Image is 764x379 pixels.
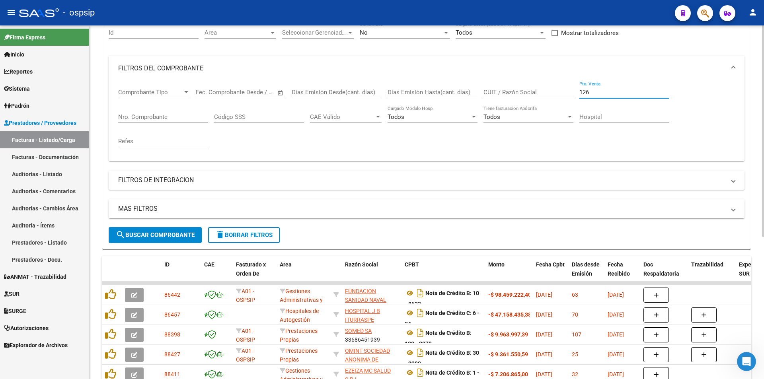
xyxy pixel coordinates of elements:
button: Borrar Filtros [208,227,280,243]
span: Prestaciones Propias [280,348,318,363]
span: A01 - OSPSIP [236,348,255,363]
mat-expansion-panel-header: FILTROS DE INTEGRACION [109,171,745,190]
span: Reportes [4,67,33,76]
span: CPBT [405,261,419,268]
span: CAE Válido [310,113,374,121]
span: 32 [572,371,578,377]
span: FUNDACION SANIDAD NAVAL ARGENTINA [345,288,386,313]
span: Padrón [4,101,29,110]
datatable-header-cell: Fecha Cpbt [533,256,569,291]
span: 63 [572,292,578,298]
div: 30660716757 [345,307,398,323]
span: SUR [4,290,19,298]
span: Explorador de Archivos [4,341,68,350]
input: Fecha inicio [196,89,228,96]
span: 25 [572,351,578,358]
span: Buscar Comprobante [116,231,195,239]
span: Prestaciones Propias [280,328,318,343]
span: Todos [483,113,500,121]
span: Días desde Emisión [572,261,600,277]
span: 88398 [164,331,180,338]
datatable-header-cell: Monto [485,256,533,291]
span: 88411 [164,371,180,377]
span: Razón Social [345,261,378,268]
i: Descargar documento [415,307,425,319]
span: 86457 [164,311,180,318]
div: FILTROS DEL COMPROBANTE [109,81,745,161]
strong: -$ 7.206.865,00 [488,371,528,377]
span: Area [280,261,292,268]
strong: Nota de Crédito C: 6 - 24 [405,310,479,327]
span: 88427 [164,351,180,358]
datatable-header-cell: Fecha Recibido [604,256,640,291]
span: Inicio [4,50,24,59]
span: Todos [456,29,472,36]
i: Descargar documento [415,366,425,379]
span: Facturado x Orden De [236,261,266,277]
span: SOMED SA [345,328,372,334]
span: [DATE] [608,292,624,298]
mat-icon: menu [6,8,16,17]
span: Mostrar totalizadores [561,28,619,38]
span: - ospsip [63,4,95,21]
input: Fecha fin [235,89,274,96]
mat-panel-title: FILTROS DE INTEGRACION [118,176,725,185]
span: 107 [572,331,581,338]
mat-icon: search [116,230,125,239]
span: A01 - OSPSIP [236,288,255,303]
datatable-header-cell: CPBT [401,256,485,291]
datatable-header-cell: Facturado x Orden De [233,256,277,291]
i: Descargar documento [415,346,425,359]
mat-icon: delete [215,230,225,239]
span: Comprobante Tipo [118,89,183,96]
span: Autorizaciones [4,324,49,332]
span: [DATE] [608,331,624,338]
span: 70 [572,311,578,318]
span: [DATE] [536,351,552,358]
mat-icon: person [748,8,758,17]
span: ID [164,261,170,268]
datatable-header-cell: ID [161,256,201,291]
span: [DATE] [536,292,552,298]
iframe: Intercom live chat [737,352,756,371]
button: Open calendar [276,88,285,97]
span: [DATE] [608,311,624,318]
span: HOSPITAL J B ITURRASPE [345,308,380,323]
span: No [360,29,368,36]
mat-expansion-panel-header: MAS FILTROS [109,199,745,218]
mat-panel-title: MAS FILTROS [118,204,725,213]
span: Doc Respaldatoria [643,261,679,277]
span: Fecha Recibido [608,261,630,277]
span: OMINT SOCIEDAD ANONIMA DE SERVICIOS [345,348,390,372]
span: Area [205,29,269,36]
mat-panel-title: FILTROS DEL COMPROBANTE [118,64,725,73]
strong: -$ 9.963.997,39 [488,331,528,338]
span: Seleccionar Gerenciador [282,29,347,36]
strong: -$ 47.158.435,38 [488,311,531,318]
span: 86442 [164,292,180,298]
i: Descargar documento [415,287,425,299]
button: Buscar Comprobante [109,227,202,243]
strong: -$ 9.361.550,59 [488,351,528,358]
strong: -$ 98.459.222,40 [488,292,531,298]
datatable-header-cell: Días desde Emisión [569,256,604,291]
i: Descargar documento [415,327,425,339]
span: ANMAT - Trazabilidad [4,272,66,281]
span: SURGE [4,307,26,315]
span: Monto [488,261,505,268]
datatable-header-cell: Doc Respaldatoria [640,256,688,291]
span: [DATE] [608,371,624,377]
span: Todos [388,113,404,121]
span: A01 - OSPSIP [236,328,255,343]
span: Trazabilidad [691,261,723,268]
strong: Nota de Crédito B: 103 - 2979 [405,330,472,347]
div: 30550245309 [345,346,398,363]
span: [DATE] [536,371,552,377]
span: Fecha Cpbt [536,261,565,268]
strong: Nota de Crédito B: 10 - 8533 [405,290,479,307]
datatable-header-cell: CAE [201,256,233,291]
div: 33686451939 [345,327,398,343]
span: [DATE] [536,311,552,318]
datatable-header-cell: Area [277,256,330,291]
span: CAE [204,261,214,268]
